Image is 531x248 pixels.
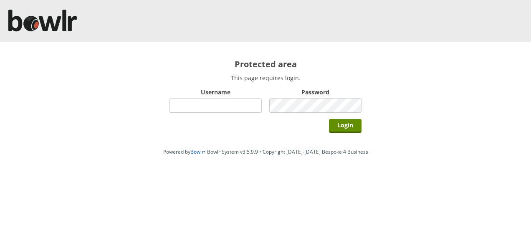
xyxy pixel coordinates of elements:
[169,58,362,70] h2: Protected area
[329,119,362,133] input: Login
[190,148,204,155] a: Bowlr
[163,148,368,155] span: Powered by • Bowlr System v3.5.9.9 • Copyright [DATE]-[DATE] Bespoke 4 Business
[169,88,262,96] label: Username
[169,74,362,82] p: This page requires login.
[269,88,362,96] label: Password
